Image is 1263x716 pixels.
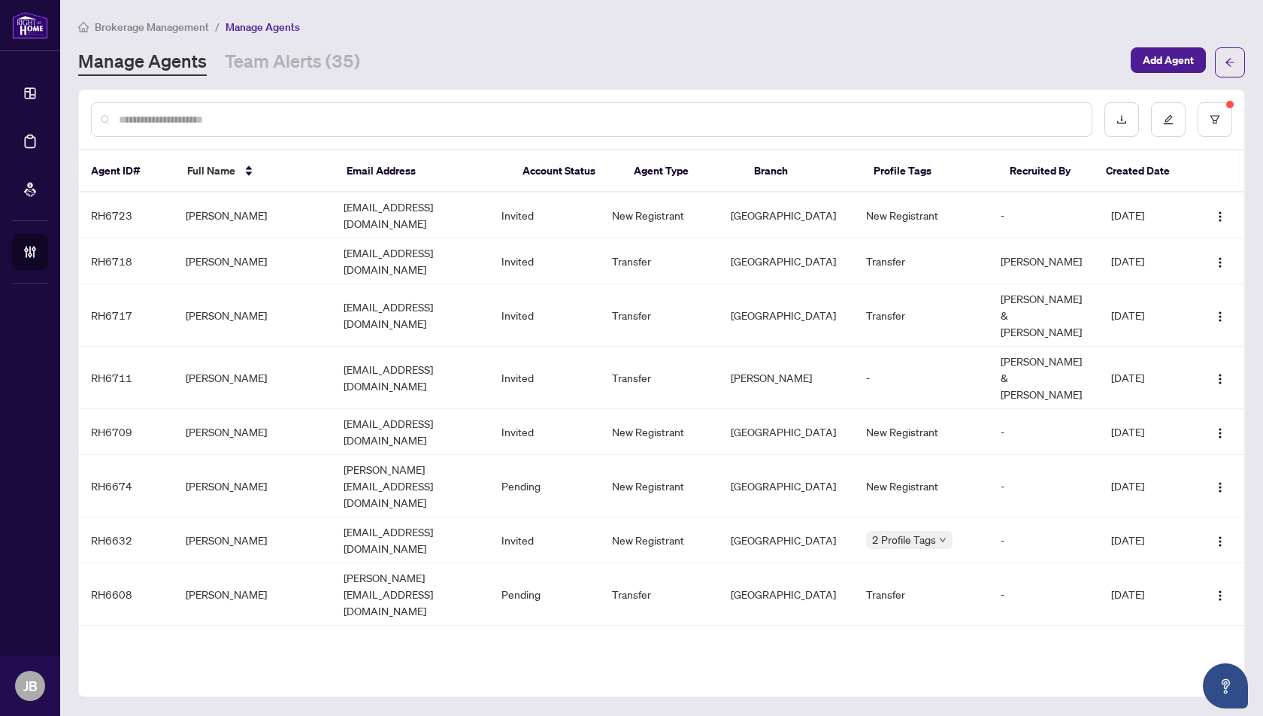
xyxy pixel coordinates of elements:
img: Logo [1214,311,1226,323]
td: RH6718 [79,238,174,284]
td: [PERSON_NAME] [174,238,332,284]
td: - [989,455,1099,517]
td: [DATE] [1099,517,1194,563]
button: filter [1198,102,1232,137]
td: [EMAIL_ADDRESS][DOMAIN_NAME] [332,347,489,409]
span: filter [1210,114,1220,125]
td: [PERSON_NAME] [174,455,332,517]
span: edit [1163,114,1174,125]
td: New Registrant [854,455,989,517]
th: Account Status [510,150,622,193]
td: [PERSON_NAME][EMAIL_ADDRESS][DOMAIN_NAME] [332,563,489,626]
td: RH6632 [79,517,174,563]
td: Transfer [854,238,989,284]
td: [DATE] [1099,238,1194,284]
td: [EMAIL_ADDRESS][DOMAIN_NAME] [332,409,489,455]
td: [DATE] [1099,193,1194,238]
td: [GEOGRAPHIC_DATA] [719,563,855,626]
td: [PERSON_NAME] [174,409,332,455]
td: RH6711 [79,347,174,409]
td: [PERSON_NAME] [174,284,332,347]
td: [EMAIL_ADDRESS][DOMAIN_NAME] [332,626,489,672]
th: Profile Tags [862,150,998,193]
span: home [78,22,89,32]
td: [GEOGRAPHIC_DATA] [719,455,855,517]
td: Transfer [854,563,989,626]
td: Invited [489,284,600,347]
td: Pending [489,455,600,517]
td: Invited [489,409,600,455]
td: Invited [489,517,600,563]
th: Agent Type [622,150,741,193]
td: New Registrant [600,409,719,455]
img: Logo [1214,373,1226,385]
td: [GEOGRAPHIC_DATA] [719,626,855,672]
span: Add Agent [1143,48,1194,72]
th: Branch [742,150,862,193]
button: Logo [1208,203,1232,227]
td: [PERSON_NAME][EMAIL_ADDRESS][DOMAIN_NAME] [332,455,489,517]
button: Logo [1208,303,1232,327]
td: RH6709 [79,409,174,455]
td: RH6606 [79,626,174,672]
td: [DATE] [1099,409,1194,455]
img: Logo [1214,481,1226,493]
td: [GEOGRAPHIC_DATA] [719,284,855,347]
td: Transfer [600,284,719,347]
span: Manage Agents [226,20,300,34]
td: - [854,347,989,409]
td: RH6717 [79,284,174,347]
button: Logo [1208,249,1232,273]
span: 2 Profile Tags [872,531,936,548]
button: Logo [1208,528,1232,552]
td: [EMAIL_ADDRESS][DOMAIN_NAME] [332,193,489,238]
td: - [989,409,1099,455]
button: Logo [1208,474,1232,498]
span: Brokerage Management [95,20,209,34]
td: - [989,193,1099,238]
td: [DATE] [1099,347,1194,409]
a: Manage Agents [78,49,207,76]
td: [PERSON_NAME] [174,563,332,626]
td: Invited [489,238,600,284]
img: Logo [1214,427,1226,439]
td: [PERSON_NAME] [174,626,332,672]
td: New Registrant [600,517,719,563]
td: Transfer [600,563,719,626]
td: [PERSON_NAME] [174,347,332,409]
td: Transfer [854,284,989,347]
td: Transfer [854,626,989,672]
td: [PERSON_NAME] [719,347,855,409]
td: New Registrant [854,409,989,455]
td: [DATE] [1099,563,1194,626]
img: logo [12,11,48,39]
td: Transfer [600,238,719,284]
td: - [989,626,1099,672]
button: Open asap [1203,663,1248,708]
th: Recruited By [998,150,1094,193]
button: Logo [1208,366,1232,390]
img: Logo [1214,590,1226,602]
span: download [1116,114,1127,125]
button: Logo [1208,582,1232,606]
td: [DATE] [1099,284,1194,347]
td: Transfer [600,626,719,672]
td: [PERSON_NAME] [174,517,332,563]
th: Created Date [1094,150,1190,193]
td: Pending [489,626,600,672]
td: Transfer [600,347,719,409]
td: [GEOGRAPHIC_DATA] [719,409,855,455]
td: Pending [489,563,600,626]
th: Full Name [175,150,335,193]
img: Logo [1214,256,1226,268]
button: Add Agent [1131,47,1206,73]
span: JB [23,675,38,696]
td: [PERSON_NAME] [989,238,1099,284]
td: [PERSON_NAME] & [PERSON_NAME] [989,284,1099,347]
td: RH6723 [79,193,174,238]
td: New Registrant [854,193,989,238]
img: Logo [1214,211,1226,223]
td: RH6608 [79,563,174,626]
td: New Registrant [600,455,719,517]
span: arrow-left [1225,57,1235,68]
